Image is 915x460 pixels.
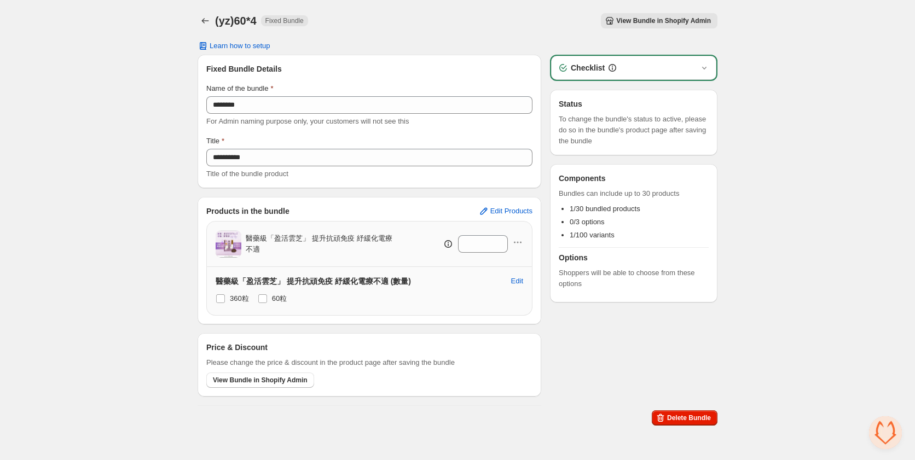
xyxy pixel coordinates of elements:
[570,205,640,213] span: 1/30 bundled products
[206,63,532,74] h3: Fixed Bundle Details
[206,136,224,147] label: Title
[198,13,213,28] button: Back
[265,16,304,25] span: Fixed Bundle
[246,233,398,255] span: 醫藥級「盈活雲芝」 提升抗頑免疫 紓緩化電療不適
[559,267,709,289] span: Shoppers will be able to choose from these options
[490,207,532,216] span: Edit Products
[215,14,257,27] h1: (yz)60*4
[206,117,409,125] span: For Admin naming purpose only, your customers will not see this
[206,206,289,217] h3: Products in the bundle
[206,170,288,178] span: Title of the bundle product
[570,231,615,239] span: 1/100 variants
[559,98,709,109] h3: Status
[272,294,287,302] span: 60粒
[472,202,539,220] button: Edit Products
[652,410,717,426] button: Delete Bundle
[191,38,277,54] button: Learn how to setup
[206,372,314,388] button: View Bundle in Shopify Admin
[559,114,709,147] span: To change the bundle's status to active, please do so in the bundle's product page after saving t...
[511,277,523,286] span: Edit
[601,13,717,28] button: View Bundle in Shopify Admin
[213,376,308,385] span: View Bundle in Shopify Admin
[559,252,709,263] h3: Options
[206,342,268,353] h3: Price & Discount
[216,231,241,257] img: 醫藥級「盈活雲芝」 提升抗頑免疫 紓緩化電療不適
[667,414,711,422] span: Delete Bundle
[571,62,605,73] h3: Checklist
[616,16,711,25] span: View Bundle in Shopify Admin
[210,42,270,50] span: Learn how to setup
[570,218,605,226] span: 0/3 options
[206,357,455,368] span: Please change the price & discount in the product page after saving the bundle
[869,416,902,449] a: 开放式聊天
[559,173,606,184] h3: Components
[505,272,530,290] button: Edit
[230,294,249,302] span: 360粒
[559,188,709,199] span: Bundles can include up to 30 products
[206,83,274,94] label: Name of the bundle
[216,276,411,287] h3: 醫藥級「盈活雲芝」 提升抗頑免疫 紓緩化電療不適 (數量)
